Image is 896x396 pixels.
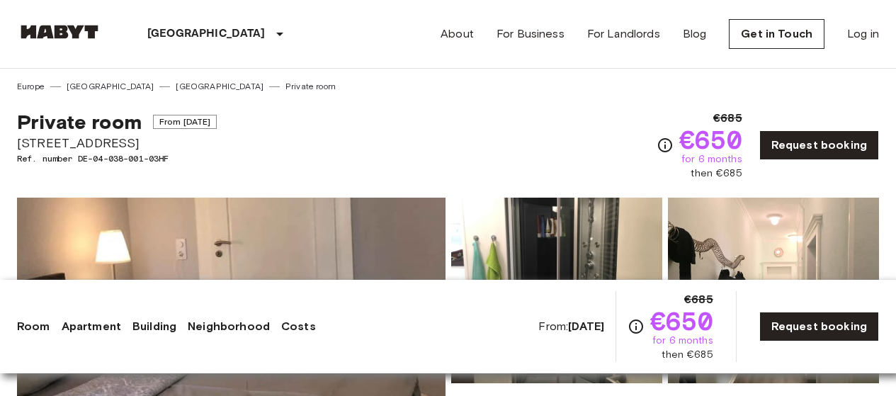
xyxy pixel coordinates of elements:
[662,348,713,362] span: then €685
[497,26,565,43] a: For Business
[441,26,474,43] a: About
[281,318,316,335] a: Costs
[62,318,121,335] a: Apartment
[668,198,879,383] img: Picture of unit DE-04-038-001-03HF
[713,110,742,127] span: €685
[691,166,742,181] span: then €685
[847,26,879,43] a: Log in
[17,110,142,134] span: Private room
[652,334,713,348] span: for 6 months
[587,26,660,43] a: For Landlords
[759,312,879,341] a: Request booking
[176,80,263,93] a: [GEOGRAPHIC_DATA]
[17,80,45,93] a: Europe
[17,25,102,39] img: Habyt
[679,127,742,152] span: €650
[684,291,713,308] span: €685
[650,308,713,334] span: €650
[153,115,217,129] span: From [DATE]
[681,152,742,166] span: for 6 months
[17,318,50,335] a: Room
[683,26,707,43] a: Blog
[759,130,879,160] a: Request booking
[17,152,217,165] span: Ref. number DE-04-038-001-03HF
[451,198,662,383] img: Picture of unit DE-04-038-001-03HF
[67,80,154,93] a: [GEOGRAPHIC_DATA]
[132,318,176,335] a: Building
[17,134,217,152] span: [STREET_ADDRESS]
[188,318,270,335] a: Neighborhood
[147,26,266,43] p: [GEOGRAPHIC_DATA]
[285,80,336,93] a: Private room
[628,318,645,335] svg: Check cost overview for full price breakdown. Please note that discounts apply to new joiners onl...
[568,319,604,333] b: [DATE]
[657,137,674,154] svg: Check cost overview for full price breakdown. Please note that discounts apply to new joiners onl...
[729,19,824,49] a: Get in Touch
[538,319,604,334] span: From:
